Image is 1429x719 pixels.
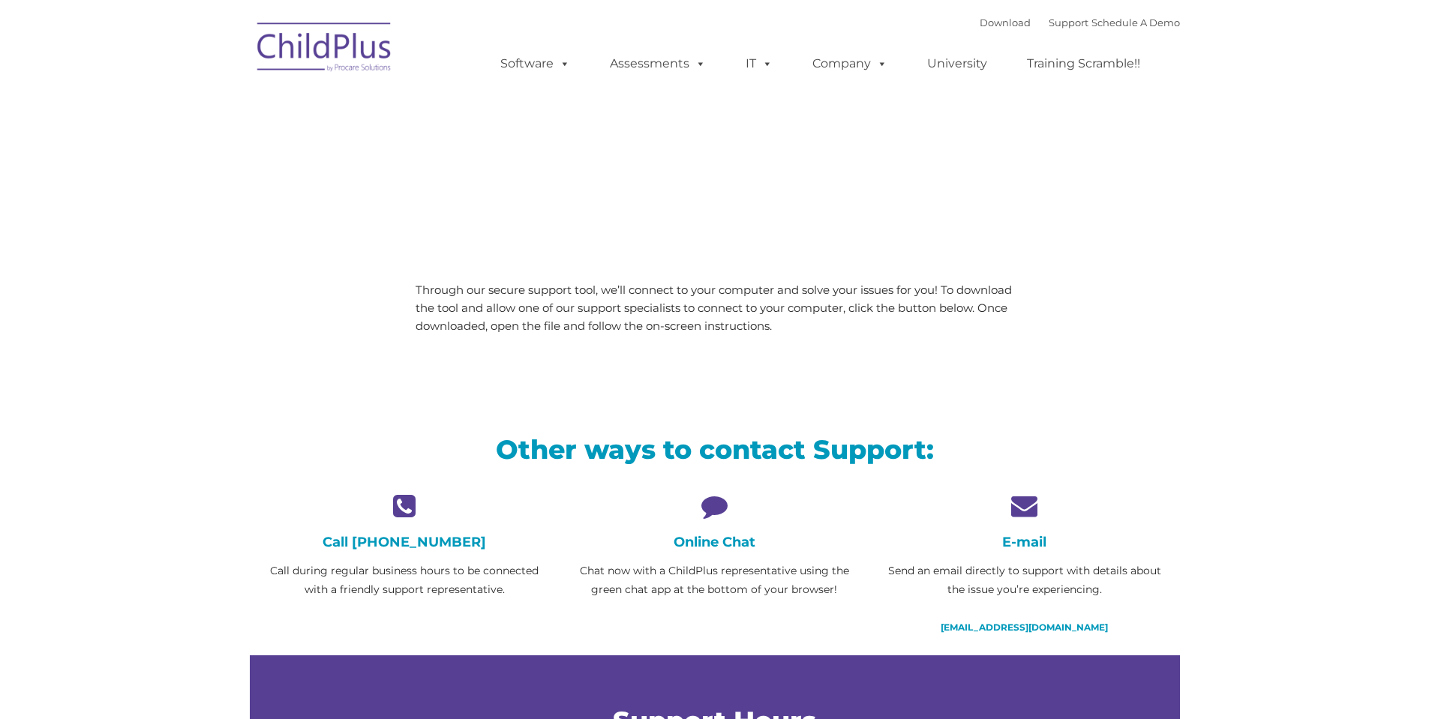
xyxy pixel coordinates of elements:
img: ChildPlus by Procare Solutions [250,12,400,87]
p: Send an email directly to support with details about the issue you’re experiencing. [881,562,1168,599]
a: Software [485,49,585,79]
a: Training Scramble!! [1012,49,1155,79]
h4: Online Chat [571,534,858,550]
a: Assessments [595,49,721,79]
h4: E-mail [881,534,1168,550]
p: Call during regular business hours to be connected with a friendly support representative. [261,562,548,599]
span: LiveSupport with SplashTop [261,108,822,154]
h4: Call [PHONE_NUMBER] [261,534,548,550]
p: Chat now with a ChildPlus representative using the green chat app at the bottom of your browser! [571,562,858,599]
a: [EMAIL_ADDRESS][DOMAIN_NAME] [941,622,1108,633]
a: Company [797,49,902,79]
a: Schedule A Demo [1091,16,1180,28]
a: Support [1049,16,1088,28]
a: University [912,49,1002,79]
a: Download [980,16,1031,28]
p: Through our secure support tool, we’ll connect to your computer and solve your issues for you! To... [416,281,1013,335]
font: | [980,16,1180,28]
a: IT [731,49,788,79]
h2: Other ways to contact Support: [261,433,1169,466]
